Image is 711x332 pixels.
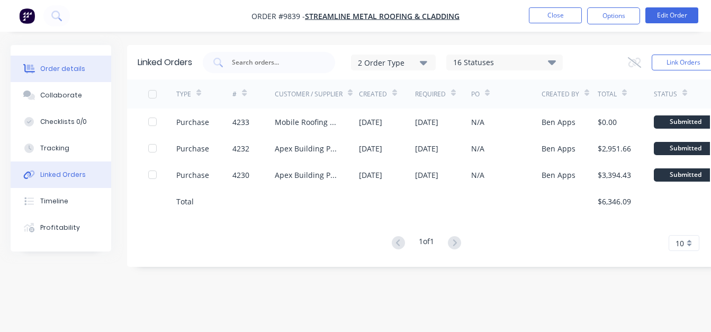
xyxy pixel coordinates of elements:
[471,116,484,128] div: N/A
[676,238,684,249] span: 10
[275,89,343,99] div: Customer / Supplier
[275,169,338,181] div: Apex Building Products
[654,89,677,99] div: Status
[419,236,434,251] div: 1 of 1
[447,57,562,68] div: 16 Statuses
[471,89,480,99] div: PO
[529,7,582,23] button: Close
[359,169,382,181] div: [DATE]
[40,91,82,100] div: Collaborate
[358,57,429,68] div: 2 Order Type
[645,7,698,23] button: Edit Order
[542,169,575,181] div: Ben Apps
[40,64,85,74] div: Order details
[542,116,575,128] div: Ben Apps
[176,196,194,207] div: Total
[232,116,249,128] div: 4233
[351,55,436,70] button: 2 Order Type
[11,109,111,135] button: Checklists 0/0
[359,116,382,128] div: [DATE]
[138,56,192,69] div: Linked Orders
[232,169,249,181] div: 4230
[359,89,387,99] div: Created
[40,223,80,232] div: Profitability
[305,11,460,21] a: Streamline Metal Roofing & Cladding
[359,143,382,154] div: [DATE]
[598,169,631,181] div: $3,394.43
[415,169,438,181] div: [DATE]
[251,11,305,21] span: Order #9839 -
[11,214,111,241] button: Profitability
[598,89,617,99] div: Total
[19,8,35,24] img: Factory
[11,188,111,214] button: Timeline
[232,143,249,154] div: 4232
[40,143,69,153] div: Tracking
[176,89,191,99] div: TYPE
[598,143,631,154] div: $2,951.66
[598,116,617,128] div: $0.00
[11,135,111,161] button: Tracking
[176,143,209,154] div: Purchase
[542,89,579,99] div: Created By
[232,89,237,99] div: #
[415,143,438,154] div: [DATE]
[40,170,86,180] div: Linked Orders
[275,116,338,128] div: Mobile Roofing Solutions
[176,169,209,181] div: Purchase
[415,89,446,99] div: Required
[415,116,438,128] div: [DATE]
[11,56,111,82] button: Order details
[40,196,68,206] div: Timeline
[231,57,319,68] input: Search orders...
[275,143,338,154] div: Apex Building Products
[11,82,111,109] button: Collaborate
[471,143,484,154] div: N/A
[11,161,111,188] button: Linked Orders
[176,116,209,128] div: Purchase
[471,169,484,181] div: N/A
[587,7,640,24] button: Options
[542,143,575,154] div: Ben Apps
[40,117,87,127] div: Checklists 0/0
[598,196,631,207] div: $6,346.09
